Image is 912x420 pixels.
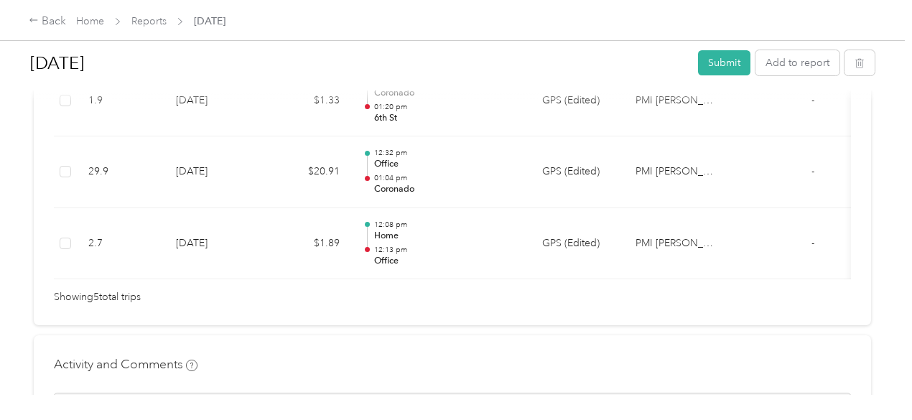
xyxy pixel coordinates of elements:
[832,340,912,420] iframe: Everlance-gr Chat Button Frame
[698,50,750,75] button: Submit
[77,136,164,208] td: 29.9
[811,94,814,106] span: -
[624,136,732,208] td: PMI Solis Properties
[194,14,225,29] span: [DATE]
[531,208,624,280] td: GPS (Edited)
[54,289,141,305] span: Showing 5 total trips
[374,183,519,196] p: Coronado
[374,102,519,112] p: 01:20 pm
[29,13,66,30] div: Back
[624,208,732,280] td: PMI Solis Properties
[374,230,519,243] p: Home
[164,208,265,280] td: [DATE]
[531,136,624,208] td: GPS (Edited)
[265,136,351,208] td: $20.91
[54,355,197,373] h4: Activity and Comments
[374,220,519,230] p: 12:08 pm
[374,148,519,158] p: 12:32 pm
[374,173,519,183] p: 01:04 pm
[30,46,688,80] h1: Oct 2025
[811,165,814,177] span: -
[265,208,351,280] td: $1.89
[374,158,519,171] p: Office
[374,255,519,268] p: Office
[374,245,519,255] p: 12:13 pm
[374,112,519,125] p: 6th St
[76,15,104,27] a: Home
[811,237,814,249] span: -
[77,208,164,280] td: 2.7
[164,136,265,208] td: [DATE]
[755,50,839,75] button: Add to report
[131,15,167,27] a: Reports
